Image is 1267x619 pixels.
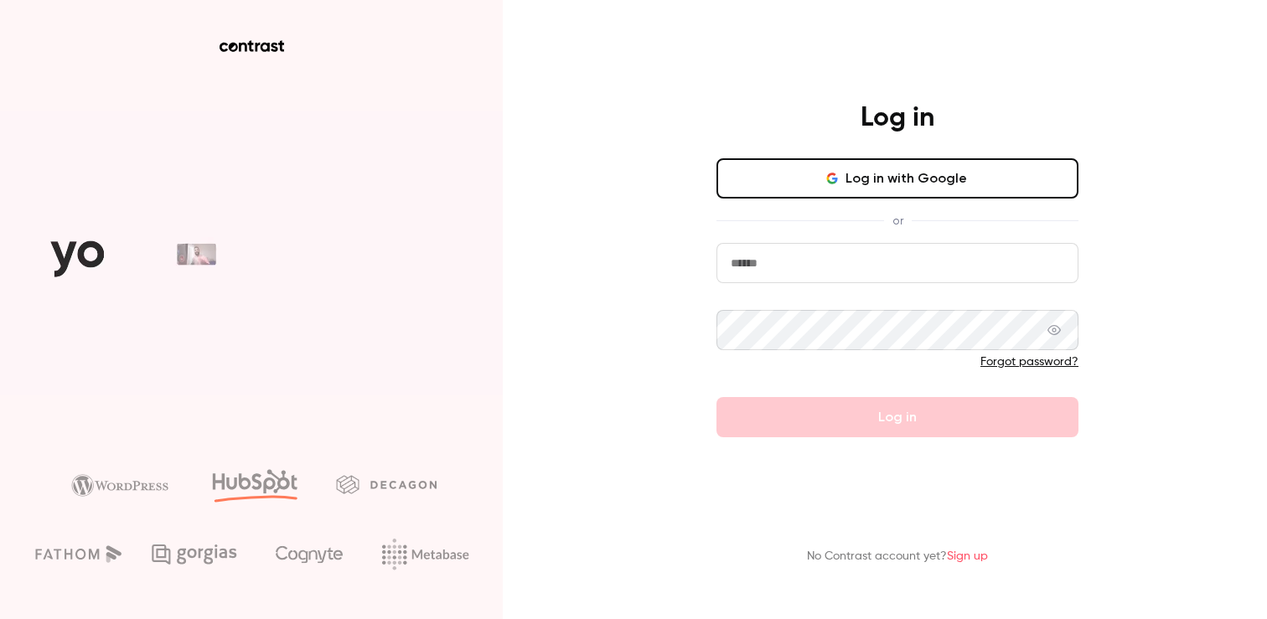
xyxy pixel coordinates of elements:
a: Forgot password? [980,356,1078,368]
p: No Contrast account yet? [807,548,988,565]
h4: Log in [861,101,934,135]
a: Sign up [947,550,988,562]
span: or [884,212,912,230]
img: decagon [336,475,437,493]
button: Log in with Google [716,158,1078,199]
